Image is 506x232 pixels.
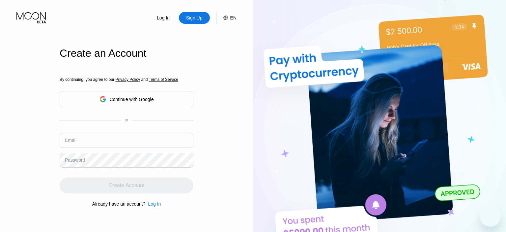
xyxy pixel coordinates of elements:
div: Password [65,157,85,163]
div: Continue with Google [110,97,154,102]
span: and [140,77,149,82]
div: or [125,118,128,122]
iframe: Кнопка запуска окна обмена сообщениями [480,206,501,227]
div: Continue with Google [60,91,193,107]
div: Create an Account [60,47,193,59]
span: Privacy Policy [115,77,140,82]
div: Log In [156,15,170,21]
span: Terms of Service [149,77,178,82]
div: Log In [148,12,179,24]
div: EN [216,12,237,24]
div: Already have an account? [92,201,146,207]
div: EN [230,15,237,20]
div: Sign Up [179,12,210,24]
div: Sign Up [185,15,203,21]
div: Log In [148,201,161,207]
div: Log In [145,201,161,207]
div: By continuing, you agree to our [60,77,193,82]
div: Email [65,138,76,143]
